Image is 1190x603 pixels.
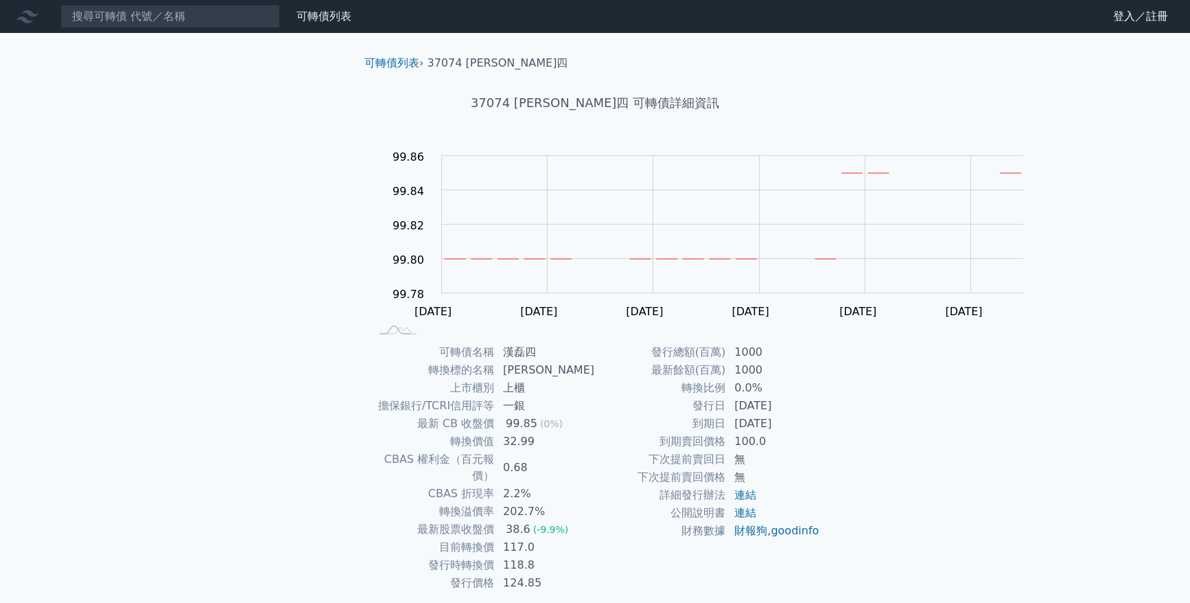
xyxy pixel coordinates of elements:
[595,361,726,379] td: 最新餘額(百萬)
[726,415,820,433] td: [DATE]
[364,55,423,71] li: ›
[428,55,568,71] li: 37074 [PERSON_NAME]四
[495,397,595,415] td: 一銀
[726,433,820,451] td: 100.0
[595,522,726,540] td: 財務數據
[364,56,419,69] a: 可轉債列表
[726,468,820,486] td: 無
[393,219,424,232] tspan: 99.82
[726,397,820,415] td: [DATE]
[771,524,819,537] a: goodinfo
[386,150,1045,318] g: Chart
[595,343,726,361] td: 發行總額(百萬)
[1102,5,1179,27] a: 登入／註冊
[734,524,767,537] a: 財報狗
[734,506,756,519] a: 連結
[353,93,837,113] h1: 37074 [PERSON_NAME]四 可轉債詳細資訊
[370,361,495,379] td: 轉換標的名稱
[495,433,595,451] td: 32.99
[370,538,495,556] td: 目前轉換價
[393,150,424,163] tspan: 99.86
[370,556,495,574] td: 發行時轉換價
[839,305,876,318] tspan: [DATE]
[595,415,726,433] td: 到期日
[393,185,424,198] tspan: 99.84
[595,451,726,468] td: 下次提前賣回日
[393,253,424,266] tspan: 99.80
[370,485,495,503] td: CBAS 折現率
[370,574,495,592] td: 發行價格
[370,433,495,451] td: 轉換價值
[370,379,495,397] td: 上市櫃別
[595,397,726,415] td: 發行日
[726,361,820,379] td: 1000
[627,305,664,318] tspan: [DATE]
[495,574,595,592] td: 124.85
[370,451,495,485] td: CBAS 權利金（百元報價）
[370,521,495,538] td: 最新股票收盤價
[595,468,726,486] td: 下次提前賣回價格
[533,524,569,535] span: (-9.9%)
[595,504,726,522] td: 公開說明書
[370,343,495,361] td: 可轉債名稱
[726,379,820,397] td: 0.0%
[503,416,540,432] div: 99.85
[595,486,726,504] td: 詳細發行辦法
[595,433,726,451] td: 到期賣回價格
[732,305,769,318] tspan: [DATE]
[60,5,280,28] input: 搜尋可轉債 代號／名稱
[726,522,820,540] td: ,
[495,451,595,485] td: 0.68
[520,305,557,318] tspan: [DATE]
[540,418,563,429] span: (0%)
[495,379,595,397] td: 上櫃
[726,343,820,361] td: 1000
[393,288,424,301] tspan: 99.78
[495,361,595,379] td: [PERSON_NAME]
[595,379,726,397] td: 轉換比例
[370,415,495,433] td: 最新 CB 收盤價
[296,10,351,23] a: 可轉債列表
[445,173,1021,259] g: Series
[946,305,983,318] tspan: [DATE]
[495,485,595,503] td: 2.2%
[495,538,595,556] td: 117.0
[503,521,533,538] div: 38.6
[370,503,495,521] td: 轉換溢價率
[495,343,595,361] td: 漢磊四
[734,488,756,501] a: 連結
[495,503,595,521] td: 202.7%
[370,397,495,415] td: 擔保銀行/TCRI信用評等
[495,556,595,574] td: 118.8
[726,451,820,468] td: 無
[415,305,452,318] tspan: [DATE]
